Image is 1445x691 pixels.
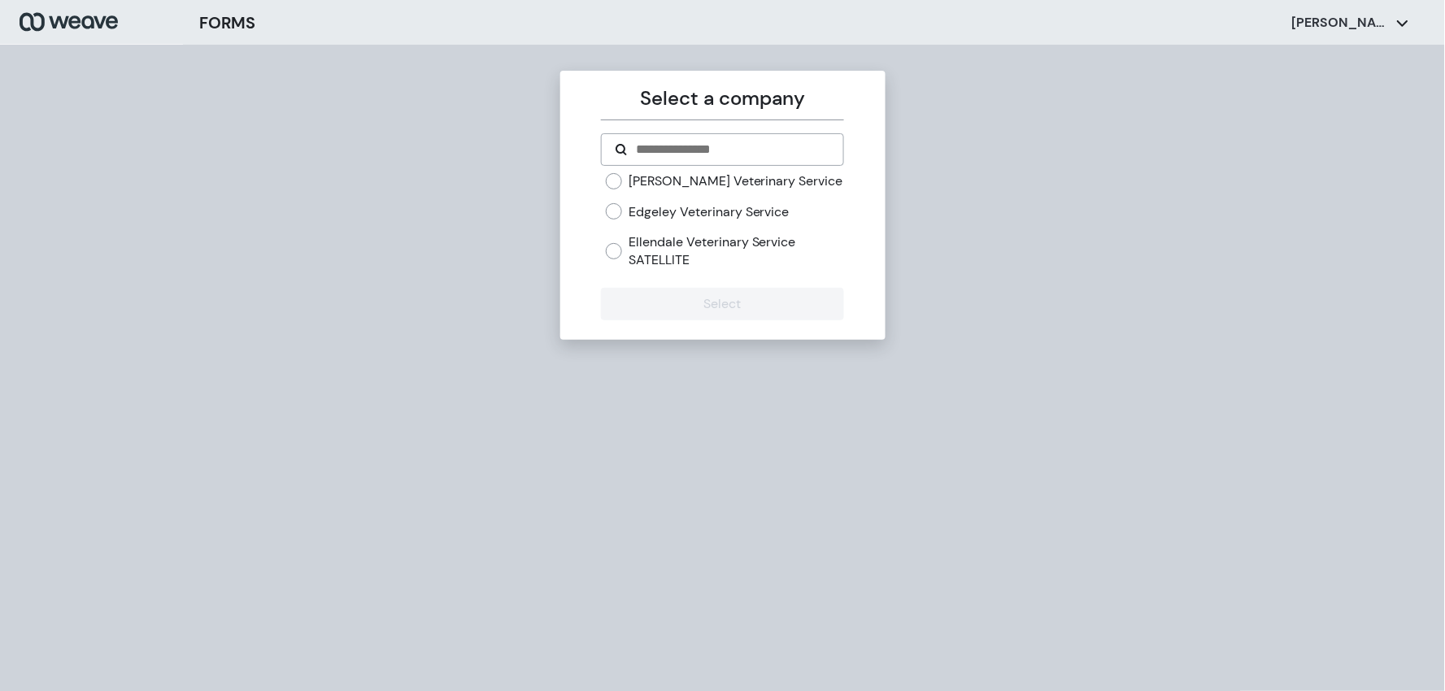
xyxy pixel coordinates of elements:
button: Select [601,288,844,320]
input: Search [634,140,830,159]
label: Edgeley Veterinary Service [629,203,790,221]
p: [PERSON_NAME] [1292,14,1390,32]
label: [PERSON_NAME] Veterinary Service [629,172,843,190]
p: Select a company [601,84,844,113]
h3: FORMS [199,11,255,35]
label: Ellendale Veterinary Service SATELLITE [629,233,844,268]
